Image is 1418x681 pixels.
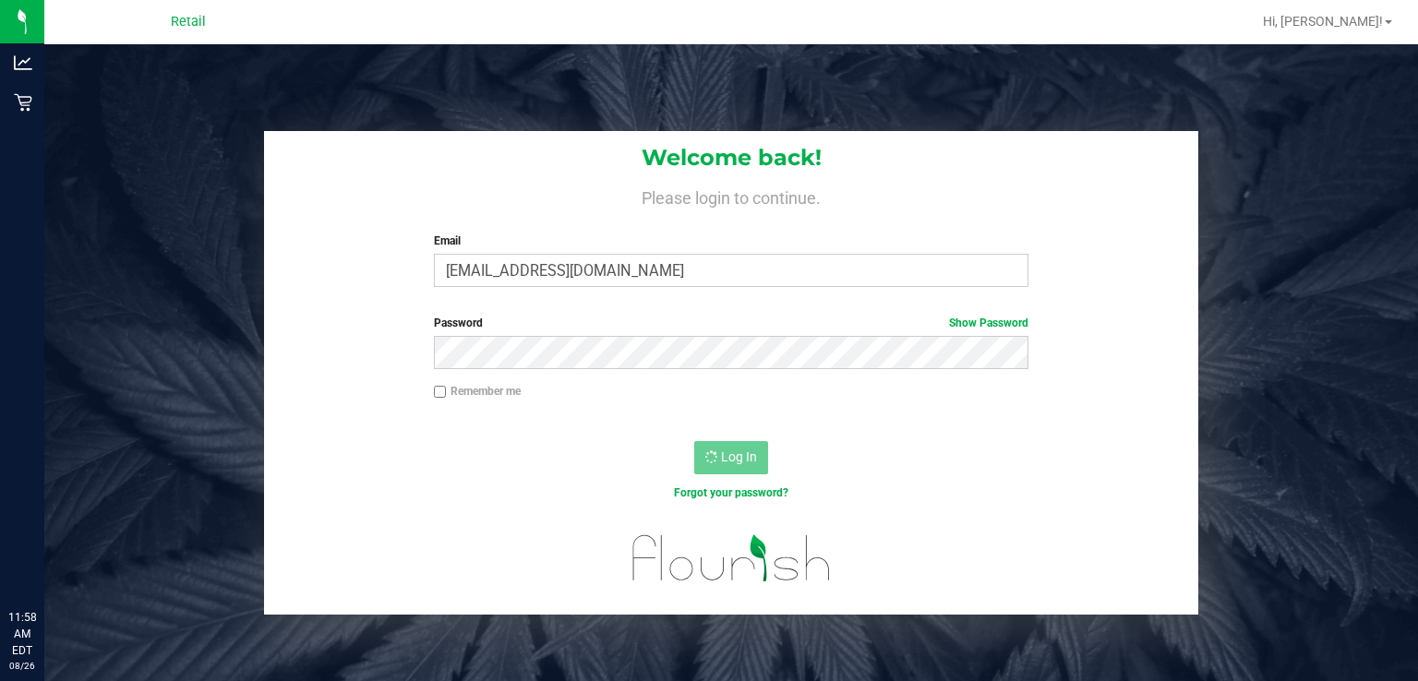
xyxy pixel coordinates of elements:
[694,441,768,474] button: Log In
[171,14,206,30] span: Retail
[434,317,483,329] span: Password
[434,383,521,400] label: Remember me
[949,317,1028,329] a: Show Password
[8,609,36,659] p: 11:58 AM EDT
[14,93,32,112] inline-svg: Retail
[434,233,1029,249] label: Email
[14,54,32,72] inline-svg: Analytics
[674,486,788,499] a: Forgot your password?
[8,659,36,673] p: 08/26
[1263,14,1383,29] span: Hi, [PERSON_NAME]!
[615,520,848,595] img: flourish_logo.svg
[264,146,1198,170] h1: Welcome back!
[264,185,1198,207] h4: Please login to continue.
[721,449,757,464] span: Log In
[434,386,447,399] input: Remember me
